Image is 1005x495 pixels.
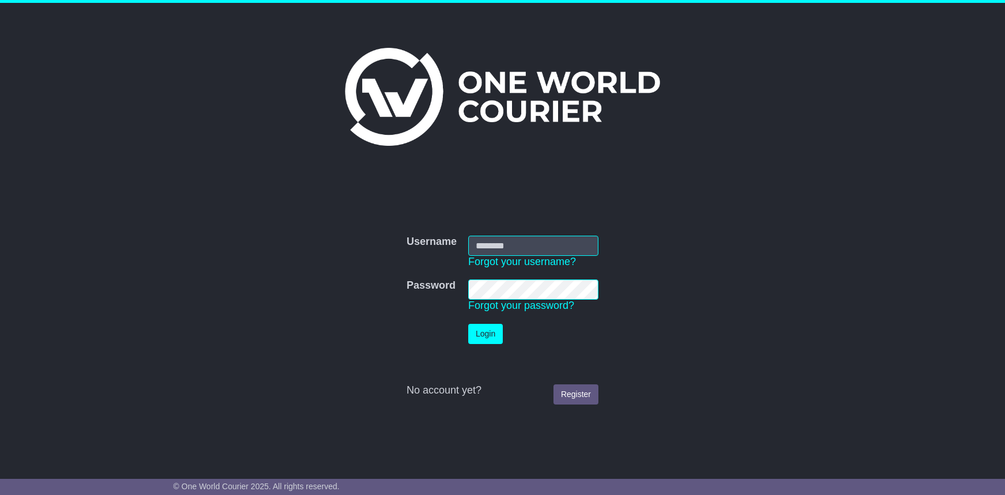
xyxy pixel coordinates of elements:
[407,236,457,248] label: Username
[468,256,576,267] a: Forgot your username?
[468,324,503,344] button: Login
[553,384,598,405] a: Register
[407,279,456,292] label: Password
[173,482,340,491] span: © One World Courier 2025. All rights reserved.
[468,300,574,311] a: Forgot your password?
[345,48,659,146] img: One World
[407,384,598,397] div: No account yet?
